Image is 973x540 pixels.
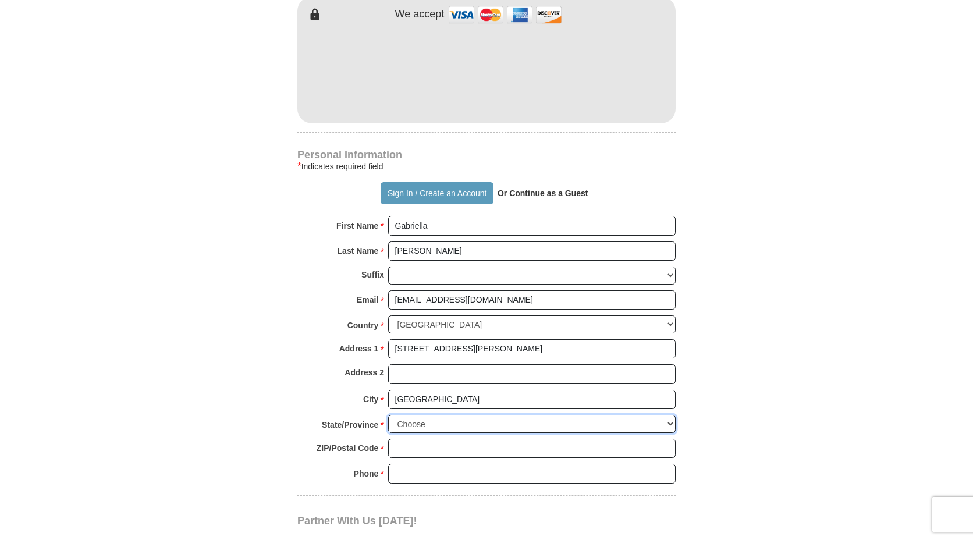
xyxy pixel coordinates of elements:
[347,317,379,333] strong: Country
[322,417,378,433] strong: State/Province
[345,364,384,381] strong: Address 2
[317,440,379,456] strong: ZIP/Postal Code
[381,182,493,204] button: Sign In / Create an Account
[363,391,378,407] strong: City
[339,340,379,357] strong: Address 1
[498,189,588,198] strong: Or Continue as a Guest
[357,292,378,308] strong: Email
[361,267,384,283] strong: Suffix
[297,150,676,159] h4: Personal Information
[354,466,379,482] strong: Phone
[395,8,445,21] h4: We accept
[336,218,378,234] strong: First Name
[447,2,563,27] img: credit cards accepted
[297,515,417,527] span: Partner With Us [DATE]!
[338,243,379,259] strong: Last Name
[297,159,676,173] div: Indicates required field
